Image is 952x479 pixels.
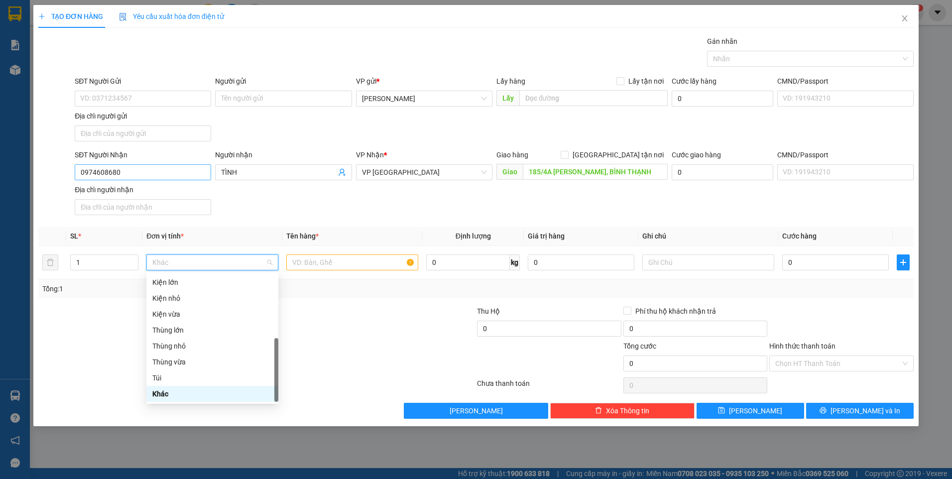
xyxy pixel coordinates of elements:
input: Dọc đường [523,164,668,180]
img: icon [119,13,127,21]
span: Lấy [496,90,519,106]
div: Người nhận [215,149,352,160]
button: printer[PERSON_NAME] và In [806,403,914,419]
span: kg [510,254,520,270]
span: Giao hàng [496,151,528,159]
span: Phan Đình Phùng [362,91,486,106]
div: Thùng lớn [152,325,272,336]
div: Tổng: 1 [42,283,367,294]
span: Yêu cầu xuất hóa đơn điện tử [119,12,224,20]
span: [PERSON_NAME] [450,405,503,416]
label: Cước lấy hàng [672,77,716,85]
div: Kiện lớn [146,274,278,290]
div: Kiện nhỏ [146,290,278,306]
div: SĐT Người Gửi [75,76,211,87]
button: Close [891,5,919,33]
div: SĐT Người Nhận [75,149,211,160]
div: CMND/Passport [777,149,914,160]
span: VP Sài Gòn [362,165,486,180]
span: Lấy hàng [496,77,525,85]
div: Kiện vừa [152,309,272,320]
span: VP Nhận [356,151,384,159]
span: [GEOGRAPHIC_DATA] tận nơi [569,149,668,160]
div: Chưa thanh toán [476,378,622,395]
div: Địa chỉ người gửi [75,111,211,121]
label: Cước giao hàng [672,151,721,159]
div: Khác [146,386,278,402]
div: Thùng nhỏ [152,341,272,352]
span: Tổng cước [623,342,656,350]
button: [PERSON_NAME] [404,403,548,419]
div: Địa chỉ người nhận [75,184,211,195]
input: 0 [528,254,634,270]
input: Cước lấy hàng [672,91,773,107]
span: Xóa Thông tin [606,405,649,416]
span: plus [897,258,909,266]
span: TẠO ĐƠN HÀNG [38,12,103,20]
span: Khác [152,255,272,270]
span: Định lượng [456,232,491,240]
label: Hình thức thanh toán [769,342,835,350]
button: delete [42,254,58,270]
div: Thùng vừa [146,354,278,370]
input: VD: Bàn, Ghế [286,254,418,270]
span: save [718,407,725,415]
input: Cước giao hàng [672,164,773,180]
div: Kiện lớn [152,277,272,288]
span: delete [595,407,602,415]
div: Thùng vừa [152,357,272,367]
span: Phí thu hộ khách nhận trả [631,306,720,317]
span: [PERSON_NAME] và In [831,405,900,416]
span: Giao [496,164,523,180]
span: [PERSON_NAME] [729,405,782,416]
span: plus [38,13,45,20]
label: Gán nhãn [707,37,737,45]
div: CMND/Passport [777,76,914,87]
div: Kiện nhỏ [152,293,272,304]
input: Địa chỉ của người nhận [75,199,211,215]
span: close [901,14,909,22]
th: Ghi chú [638,227,778,246]
span: printer [820,407,827,415]
div: Thùng nhỏ [146,338,278,354]
input: Địa chỉ của người gửi [75,125,211,141]
span: Tên hàng [286,232,319,240]
button: plus [897,254,910,270]
div: Túi [152,372,272,383]
span: Thu Hộ [477,307,500,315]
div: VP gửi [356,76,492,87]
span: Giá trị hàng [528,232,565,240]
div: Kiện vừa [146,306,278,322]
input: Dọc đường [519,90,668,106]
span: Cước hàng [782,232,817,240]
div: Người gửi [215,76,352,87]
span: Lấy tận nơi [624,76,668,87]
span: user-add [338,168,346,176]
div: Khác [152,388,272,399]
span: Đơn vị tính [146,232,184,240]
span: SL [70,232,78,240]
button: save[PERSON_NAME] [697,403,804,419]
div: Thùng lớn [146,322,278,338]
div: Túi [146,370,278,386]
button: deleteXóa Thông tin [550,403,695,419]
input: Ghi Chú [642,254,774,270]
